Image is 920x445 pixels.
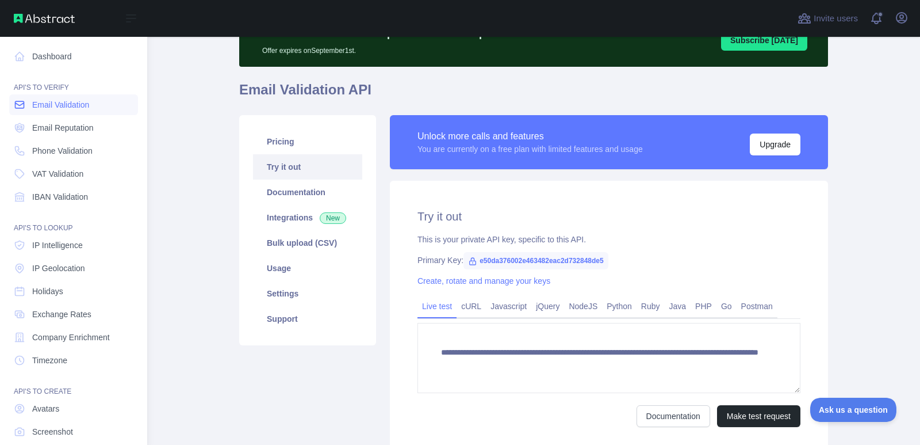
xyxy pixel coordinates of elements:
a: Ruby [637,297,665,315]
span: Phone Validation [32,145,93,157]
div: API'S TO CREATE [9,373,138,396]
a: Company Enrichment [9,327,138,348]
button: Upgrade [750,134,800,155]
a: Usage [253,256,362,281]
span: Email Validation [32,99,89,111]
h1: Email Validation API [239,81,828,108]
a: NodeJS [564,297,602,315]
a: Bulk upload (CSV) [253,230,362,256]
a: IP Intelligence [9,235,138,256]
div: This is your private API key, specific to this API. [417,234,800,245]
a: Documentation [637,405,710,427]
a: Screenshot [9,421,138,442]
a: Java [665,297,691,315]
span: Timezone [32,355,67,366]
p: Offer expires on September 1st. [262,41,578,55]
span: Screenshot [32,426,73,438]
a: Settings [253,281,362,306]
a: Postman [737,297,777,315]
a: Integrations New [253,205,362,230]
a: VAT Validation [9,163,138,184]
span: e50da376002e463482eac2d732848de5 [463,252,608,269]
a: Pricing [253,129,362,154]
a: Timezone [9,350,138,371]
span: Avatars [32,403,59,414]
div: Unlock more calls and features [417,130,643,143]
button: Make test request [717,405,800,427]
a: Javascript [486,297,531,315]
div: API'S TO LOOKUP [9,210,138,233]
div: You are currently on a free plan with limited features and usage [417,143,643,155]
a: Live test [417,297,457,315]
a: PHP [691,297,716,315]
a: IP Geolocation [9,258,138,279]
h2: Try it out [417,208,800,225]
span: IP Intelligence [32,239,83,251]
span: VAT Validation [32,168,83,180]
span: Holidays [32,286,63,297]
div: Primary Key: [417,254,800,266]
span: IP Geolocation [32,263,85,274]
a: Avatars [9,398,138,419]
a: cURL [457,297,486,315]
a: Support [253,306,362,332]
a: Dashboard [9,46,138,67]
span: Exchange Rates [32,309,91,320]
a: Email Validation [9,94,138,115]
iframe: Toggle Customer Support [810,398,897,422]
button: Subscribe [DATE] [721,30,807,51]
a: Go [716,297,737,315]
a: Create, rotate and manage your keys [417,276,550,286]
div: API'S TO VERIFY [9,69,138,92]
span: IBAN Validation [32,191,88,203]
img: Abstract API [14,14,75,23]
a: Documentation [253,180,362,205]
a: jQuery [531,297,564,315]
a: Python [602,297,637,315]
span: New [320,212,346,224]
a: Try it out [253,154,362,180]
a: Holidays [9,281,138,302]
span: Email Reputation [32,122,94,134]
button: Invite users [795,9,860,28]
a: Phone Validation [9,140,138,161]
a: Email Reputation [9,117,138,138]
span: Company Enrichment [32,332,110,343]
a: Exchange Rates [9,304,138,325]
span: Invite users [814,12,858,25]
a: IBAN Validation [9,187,138,207]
